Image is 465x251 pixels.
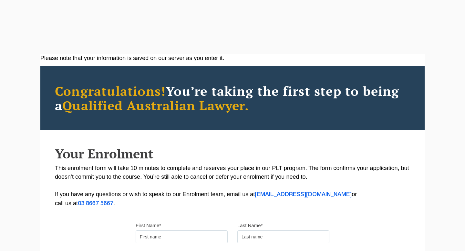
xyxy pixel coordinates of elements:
[136,222,161,229] label: First Name*
[255,192,352,197] a: [EMAIL_ADDRESS][DOMAIN_NAME]
[237,230,329,243] input: Last name
[136,230,228,243] input: First name
[55,82,166,99] span: Congratulations!
[40,54,425,63] div: Please note that your information is saved on our server as you enter it.
[237,222,263,229] label: Last Name*
[55,146,410,161] h2: Your Enrolment
[55,164,410,208] p: This enrolment form will take 10 minutes to complete and reserves your place in our PLT program. ...
[78,201,113,206] a: 03 8667 5667
[62,97,249,114] span: Qualified Australian Lawyer.
[55,84,410,113] h2: You’re taking the first step to being a
[15,7,86,37] a: [PERSON_NAME] Centre for Law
